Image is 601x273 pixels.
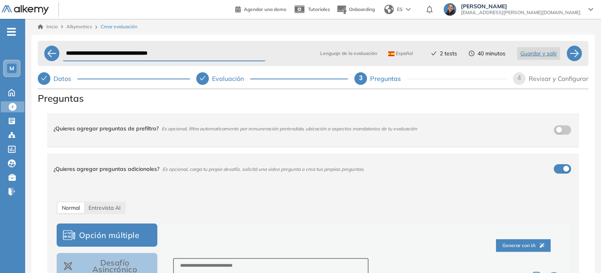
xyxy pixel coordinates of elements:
a: Agendar una demo [235,4,286,13]
span: check [199,75,206,81]
button: Onboarding [336,1,375,18]
span: [EMAIL_ADDRESS][PERSON_NAME][DOMAIN_NAME] [461,9,581,16]
div: Preguntas [370,72,407,85]
span: check [431,51,437,56]
span: Crear evaluación [101,23,137,30]
span: Lenguaje de la evaluación [320,50,377,57]
span: ES [397,6,403,13]
span: Generar con IA [502,242,544,249]
img: ESP [388,51,395,56]
span: ¿Quieres agregar preguntas adicionales? [53,165,159,172]
span: Guardar y salir [520,49,557,58]
button: Opción múltiple [57,224,157,247]
span: Onboarding [349,6,375,12]
div: Evaluación [196,72,348,85]
span: 40 minutos [477,49,505,58]
div: 4Revisar y Configurar [513,72,588,85]
span: 2 tests [440,49,457,58]
span: Normal [62,204,80,211]
span: Tutoriales [308,6,330,12]
span: ¿Quieres agregar preguntas de prefiltro? [53,125,159,132]
img: world [384,5,394,14]
div: Datos [53,72,77,85]
span: Alkymetrics [66,24,92,29]
div: ¿Quieres agregar preguntas adicionales?Es opcional, carga tu propio desafío, solicitá una video p... [47,154,579,184]
div: Evaluación [212,72,250,85]
a: Inicio [38,23,58,30]
span: Es opcional, carga tu propio desafío, solicitá una video pregunta o crea tus propias preguntas. [162,166,365,172]
span: 3 [359,75,363,81]
span: check [41,75,47,81]
span: Español [388,50,413,57]
div: ¿Quieres agregar preguntas de prefiltro?Es opcional, filtra automaticamente por remuneración pret... [47,113,579,147]
span: 4 [518,75,521,81]
span: Es opcional, filtra automaticamente por remuneración pretendida, ubicación o aspectos mandatorios... [162,126,417,132]
div: Datos [38,72,190,85]
img: arrow [406,8,411,11]
span: Preguntas [38,91,588,105]
i: - [7,31,16,33]
div: 3Preguntas [354,72,507,85]
span: AI [88,204,121,211]
span: clock-circle [469,51,474,56]
div: Revisar y Configurar [529,72,588,85]
span: Agendar una demo [244,6,286,12]
img: Logo [2,5,49,15]
button: Guardar y salir [517,47,560,60]
span: M [9,65,14,71]
span: [PERSON_NAME] [461,3,581,9]
button: Generar con IA [496,239,551,252]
